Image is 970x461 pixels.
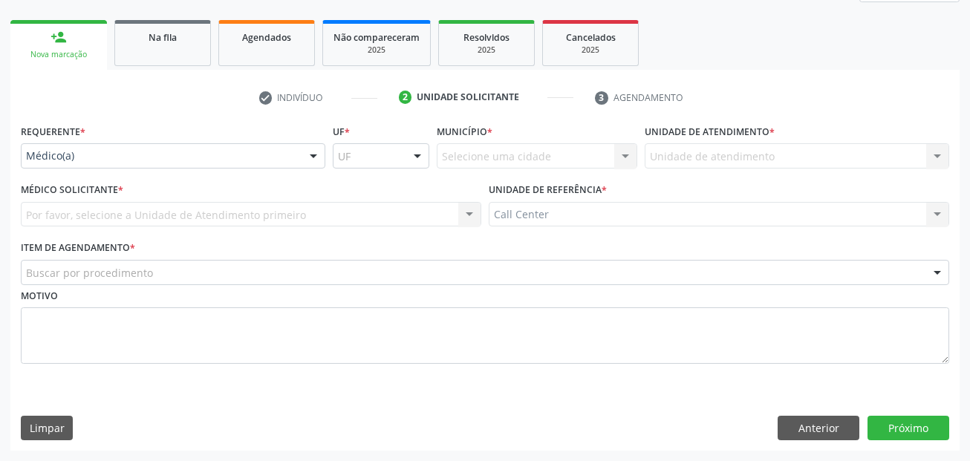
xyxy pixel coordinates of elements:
span: Cancelados [566,31,616,44]
div: person_add [51,29,67,45]
label: Médico Solicitante [21,179,123,202]
button: Anterior [778,416,859,441]
button: Limpar [21,416,73,441]
button: Próximo [868,416,949,441]
span: UF [338,148,351,164]
label: UF [333,120,350,143]
label: Município [437,120,492,143]
div: Nova marcação [21,49,97,60]
label: Unidade de referência [489,179,607,202]
label: Motivo [21,285,58,308]
div: 2025 [449,45,524,56]
span: Médico(a) [26,148,295,163]
div: 2025 [553,45,628,56]
span: Não compareceram [333,31,420,44]
span: Na fila [149,31,177,44]
span: Resolvidos [463,31,510,44]
div: Unidade solicitante [417,91,519,104]
label: Requerente [21,120,85,143]
div: 2025 [333,45,420,56]
label: Unidade de atendimento [645,120,775,143]
span: Buscar por procedimento [26,265,153,281]
div: 2 [399,91,412,104]
span: Agendados [242,31,291,44]
label: Item de agendamento [21,237,135,260]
